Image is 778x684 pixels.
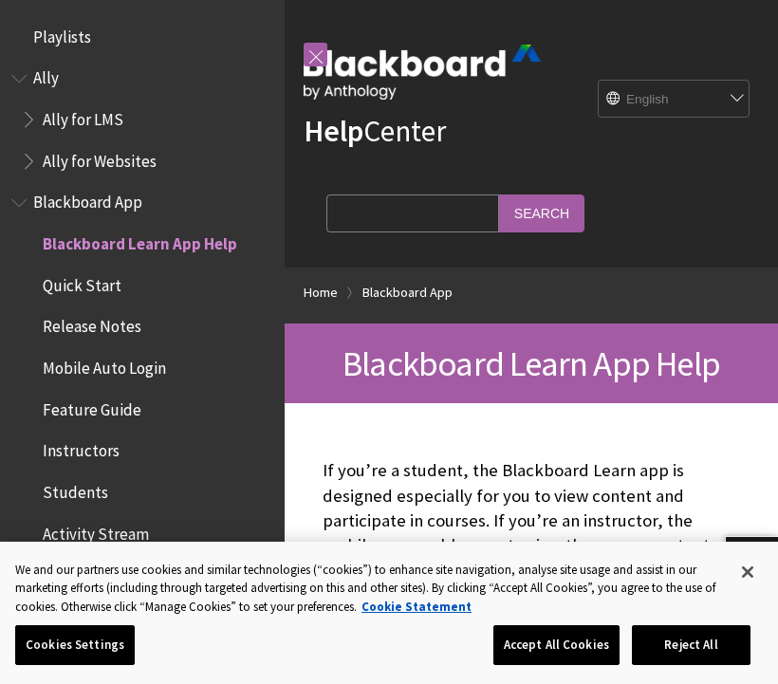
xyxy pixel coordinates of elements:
[632,625,750,665] button: Reject All
[33,21,91,46] span: Playlists
[43,103,123,129] span: Ally for LMS
[304,112,446,150] a: HelpCenter
[11,63,273,177] nav: Book outline for Anthology Ally Help
[43,394,141,419] span: Feature Guide
[343,342,720,385] span: Blackboard Learn App Help
[362,281,453,305] a: Blackboard App
[11,21,273,53] nav: Book outline for Playlists
[15,561,724,617] div: We and our partners use cookies and similar technologies (“cookies”) to enhance site navigation, ...
[15,625,135,665] button: Cookies Settings
[43,228,237,253] span: Blackboard Learn App Help
[43,352,166,378] span: Mobile Auto Login
[33,187,142,213] span: Blackboard App
[599,81,750,119] select: Site Language Selector
[304,112,363,150] strong: Help
[43,311,141,337] span: Release Notes
[304,45,541,100] img: Blackboard by Anthology
[493,625,620,665] button: Accept All Cookies
[361,599,472,615] a: More information about your privacy, opens in a new tab
[304,281,338,305] a: Home
[43,269,121,295] span: Quick Start
[43,435,120,461] span: Instructors
[727,551,769,593] button: Close
[323,458,740,607] p: If you’re a student, the Blackboard Learn app is designed especially for you to view content and ...
[43,145,157,171] span: Ally for Websites
[499,194,584,231] input: Search
[43,476,108,502] span: Students
[43,518,149,544] span: Activity Stream
[33,63,59,88] span: Ally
